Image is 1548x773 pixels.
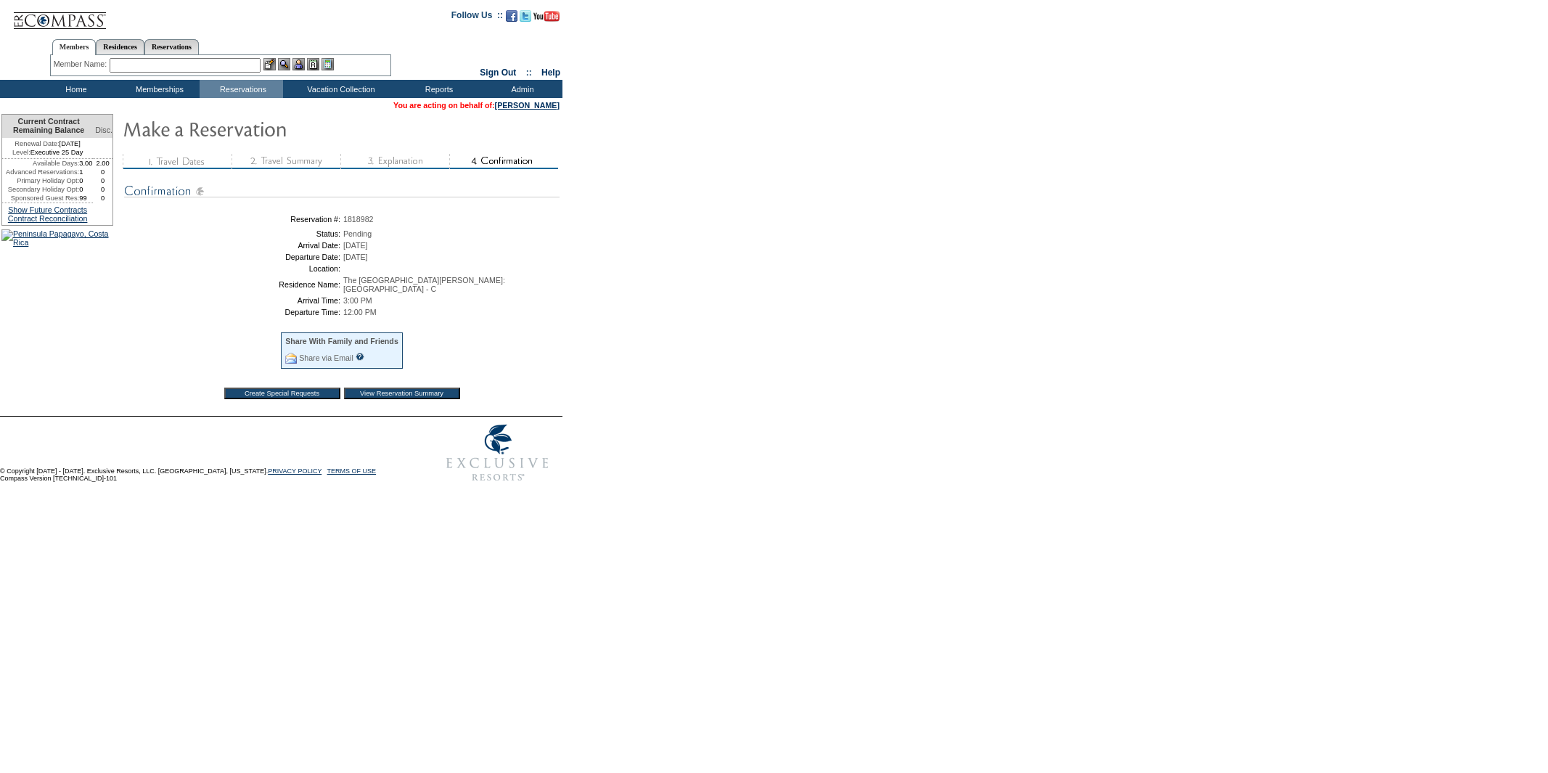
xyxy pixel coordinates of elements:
[33,80,116,98] td: Home
[526,68,532,78] span: ::
[232,154,340,169] img: step2_state3.gif
[343,276,505,293] span: The [GEOGRAPHIC_DATA][PERSON_NAME]: [GEOGRAPHIC_DATA] - C
[433,417,562,489] img: Exclusive Resorts
[93,176,112,185] td: 0
[116,80,200,98] td: Memberships
[393,101,560,110] span: You are acting on behalf of:
[479,80,562,98] td: Admin
[52,39,97,55] a: Members
[127,215,340,224] td: Reservation #:
[340,154,449,169] img: step3_state3.gif
[292,58,305,70] img: Impersonate
[343,296,372,305] span: 3:00 PM
[396,80,479,98] td: Reports
[12,148,30,157] span: Level:
[268,467,322,475] a: PRIVACY POLICY
[2,168,79,176] td: Advanced Reservations:
[144,39,199,54] a: Reservations
[2,138,93,148] td: [DATE]
[93,185,112,194] td: 0
[283,80,396,98] td: Vacation Collection
[520,10,531,22] img: Follow us on Twitter
[93,194,112,203] td: 0
[278,58,290,70] img: View
[343,308,377,316] span: 12:00 PM
[127,241,340,250] td: Arrival Date:
[327,467,377,475] a: TERMS OF USE
[344,388,460,399] input: View Reservation Summary
[54,58,110,70] div: Member Name:
[451,9,503,26] td: Follow Us ::
[96,39,144,54] a: Residences
[506,15,517,23] a: Become our fan on Facebook
[449,154,558,169] img: step4_state2.gif
[93,168,112,176] td: 0
[299,353,353,362] a: Share via Email
[506,10,517,22] img: Become our fan on Facebook
[520,15,531,23] a: Follow us on Twitter
[322,58,334,70] img: b_calculator.gif
[533,15,560,23] a: Subscribe to our YouTube Channel
[343,241,368,250] span: [DATE]
[343,229,372,238] span: Pending
[495,101,560,110] a: [PERSON_NAME]
[127,253,340,261] td: Departure Date:
[2,185,79,194] td: Secondary Holiday Opt:
[79,159,93,168] td: 3.00
[2,159,79,168] td: Available Days:
[343,253,368,261] span: [DATE]
[127,264,340,273] td: Location:
[224,388,340,399] input: Create Special Requests
[127,296,340,305] td: Arrival Time:
[79,185,93,194] td: 0
[93,159,112,168] td: 2.00
[2,148,93,159] td: Executive 25 Day
[79,176,93,185] td: 0
[123,114,413,143] img: Make Reservation
[343,215,374,224] span: 1818982
[123,154,232,169] img: step1_state3.gif
[200,80,283,98] td: Reservations
[307,58,319,70] img: Reservations
[8,214,88,223] a: Contract Reconciliation
[79,168,93,176] td: 1
[2,115,93,138] td: Current Contract Remaining Balance
[127,308,340,316] td: Departure Time:
[285,337,398,345] div: Share With Family and Friends
[95,126,112,134] span: Disc.
[8,205,87,214] a: Show Future Contracts
[480,68,516,78] a: Sign Out
[2,194,79,203] td: Sponsored Guest Res:
[127,229,340,238] td: Status:
[127,276,340,293] td: Residence Name:
[1,229,113,247] img: Peninsula Papagayo, Costa Rica
[263,58,276,70] img: b_edit.gif
[79,194,93,203] td: 99
[15,139,59,148] span: Renewal Date:
[541,68,560,78] a: Help
[356,353,364,361] input: What is this?
[2,176,79,185] td: Primary Holiday Opt:
[533,11,560,22] img: Subscribe to our YouTube Channel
